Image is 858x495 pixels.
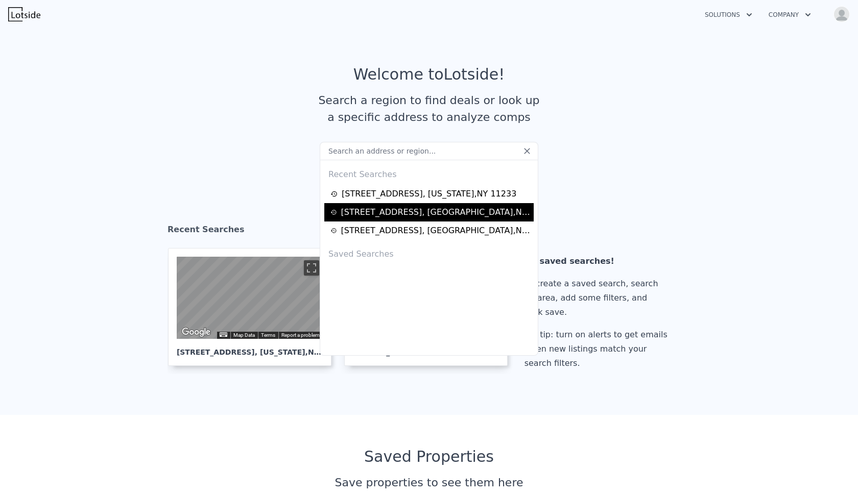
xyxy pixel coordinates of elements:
a: Report a problem [281,332,320,338]
a: [STREET_ADDRESS], [GEOGRAPHIC_DATA],NJ 07205 [330,225,531,237]
div: Saved Searches [324,240,534,264]
div: Saved Properties [168,448,690,466]
a: [STREET_ADDRESS], [US_STATE],NY 11233 [330,188,531,200]
div: [STREET_ADDRESS] , [US_STATE] , NY 11233 [342,188,516,200]
input: Search an address or region... [320,142,538,160]
button: Keyboard shortcuts [220,332,227,337]
button: Map Data [233,332,255,339]
div: To create a saved search, search an area, add some filters, and click save. [525,277,672,319]
div: Recent Searches [324,160,534,185]
div: Search a region to find deals or look up a specific address to analyze comps [315,92,543,126]
span: , NY 11233 [305,348,347,356]
img: Lotside [8,7,40,21]
div: [STREET_ADDRESS] , [GEOGRAPHIC_DATA] , NJ 07205 [341,206,531,218]
img: Google [179,326,213,339]
button: Solutions [697,6,760,24]
div: Street View [177,257,323,339]
div: Save properties to see them here [168,474,690,491]
a: Terms [261,332,275,338]
div: No saved searches! [525,254,672,268]
div: [STREET_ADDRESS] , [US_STATE] [177,339,323,357]
div: Map [177,257,323,339]
button: Company [760,6,819,24]
div: Welcome to Lotside ! [353,65,505,84]
a: Open this area in Google Maps (opens a new window) [179,326,213,339]
div: Recent Searches [168,215,690,248]
div: [STREET_ADDRESS] , [GEOGRAPHIC_DATA] , NJ 07205 [341,225,531,237]
button: Toggle fullscreen view [304,260,319,276]
a: [STREET_ADDRESS], [GEOGRAPHIC_DATA],NJ 07205 [330,206,531,218]
img: avatar [833,6,850,22]
a: Map [STREET_ADDRESS], [US_STATE],NY 11233 [168,248,340,366]
div: Pro tip: turn on alerts to get emails when new listings match your search filters. [525,328,672,370]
